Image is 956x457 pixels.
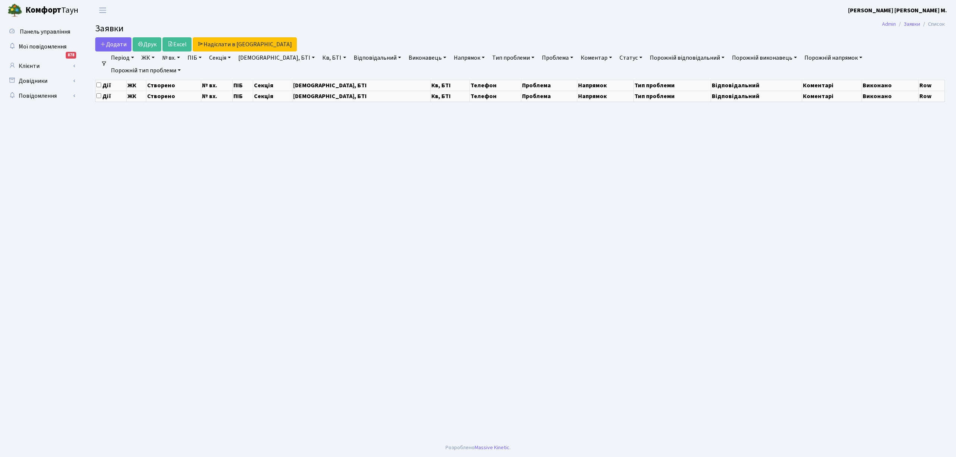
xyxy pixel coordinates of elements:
th: Проблема [521,80,577,91]
th: № вх. [201,80,232,91]
th: Коментарі [802,91,862,101]
th: Кв, БТІ [431,80,470,91]
button: Переключити навігацію [93,4,112,16]
img: logo.png [7,3,22,18]
span: Панель управління [20,28,70,36]
th: Відповідальний [711,91,802,101]
a: Проблема [539,51,576,64]
th: Виконано [862,80,918,91]
th: Напрямок [577,80,633,91]
th: [DEMOGRAPHIC_DATA], БТІ [292,80,431,91]
a: Порожній тип проблеми [108,64,184,77]
b: Комфорт [25,4,61,16]
a: ЖК [139,51,158,64]
th: Тип проблеми [633,91,711,101]
a: № вх. [159,51,183,64]
th: Дії [96,91,127,101]
a: Порожній виконавець [729,51,800,64]
th: Дії [96,80,127,91]
th: ЖК [126,91,146,101]
a: Довідники [4,73,78,88]
a: Тип проблеми [489,51,537,64]
span: Додати [100,40,127,48]
th: Секція [253,91,292,101]
a: Excel [162,37,192,51]
th: Створено [146,91,201,101]
th: ЖК [126,80,146,91]
a: Повідомлення [4,88,78,103]
th: Коментарі [802,80,862,91]
a: Секція [206,51,234,64]
a: Виконавець [406,51,449,64]
a: Друк [133,37,161,51]
a: Панель управління [4,24,78,39]
a: ПІБ [184,51,205,64]
div: 878 [66,52,76,59]
span: Мої повідомлення [19,43,66,51]
a: Кв, БТІ [319,51,349,64]
a: Порожній напрямок [801,51,865,64]
a: Коментар [578,51,615,64]
th: Тип проблеми [633,80,711,91]
a: Напрямок [451,51,488,64]
a: Мої повідомлення878 [4,39,78,54]
th: Виконано [862,91,918,101]
th: Row [919,80,945,91]
th: Напрямок [577,91,633,101]
a: Додати [95,37,131,51]
span: Таун [25,4,78,17]
a: Клієнти [4,59,78,73]
a: Період [108,51,137,64]
a: [DEMOGRAPHIC_DATA], БТІ [235,51,318,64]
a: Відповідальний [351,51,404,64]
a: Надіслати в [GEOGRAPHIC_DATA] [193,37,297,51]
th: ПІБ [233,80,253,91]
a: [PERSON_NAME] [PERSON_NAME] М. [848,6,947,15]
nav: breadcrumb [871,16,956,32]
a: Статус [617,51,645,64]
th: Row [919,91,945,101]
a: Порожній відповідальний [647,51,727,64]
span: Заявки [95,22,124,35]
th: ПІБ [233,91,253,101]
th: Телефон [470,91,521,101]
th: Телефон [470,80,521,91]
a: Admin [882,20,896,28]
li: Список [920,20,945,28]
a: Заявки [904,20,920,28]
th: № вх. [201,91,232,101]
a: Massive Kinetic [475,444,509,451]
th: Кв, БТІ [431,91,470,101]
th: Секція [253,80,292,91]
th: Відповідальний [711,80,802,91]
th: [DEMOGRAPHIC_DATA], БТІ [292,91,431,101]
th: Створено [146,80,201,91]
th: Проблема [521,91,577,101]
div: Розроблено . [446,444,510,452]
